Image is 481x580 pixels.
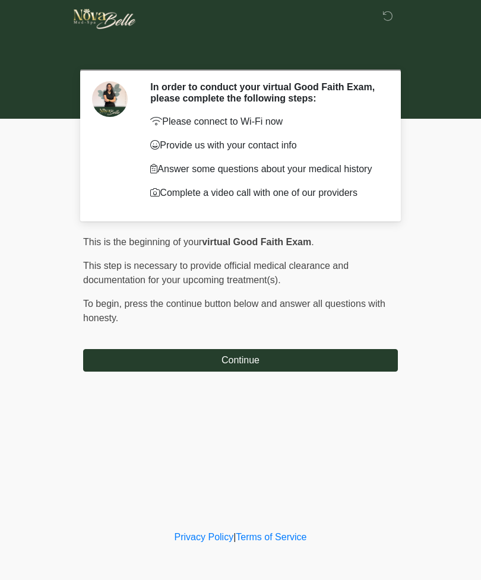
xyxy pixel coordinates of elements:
span: This step is necessary to provide official medical clearance and documentation for your upcoming ... [83,261,349,285]
p: Please connect to Wi-Fi now [150,115,380,129]
a: Privacy Policy [175,532,234,542]
img: Novabelle medspa Logo [71,9,138,29]
h2: In order to conduct your virtual Good Faith Exam, please complete the following steps: [150,81,380,104]
button: Continue [83,349,398,372]
span: press the continue button below and answer all questions with honesty. [83,299,385,323]
a: Terms of Service [236,532,306,542]
h1: ‎ ‎ [74,43,407,65]
p: Answer some questions about your medical history [150,162,380,176]
p: Complete a video call with one of our providers [150,186,380,200]
p: Provide us with your contact info [150,138,380,153]
span: This is the beginning of your [83,237,202,247]
img: Agent Avatar [92,81,128,117]
span: . [311,237,314,247]
strong: virtual Good Faith Exam [202,237,311,247]
span: To begin, [83,299,124,309]
a: | [233,532,236,542]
